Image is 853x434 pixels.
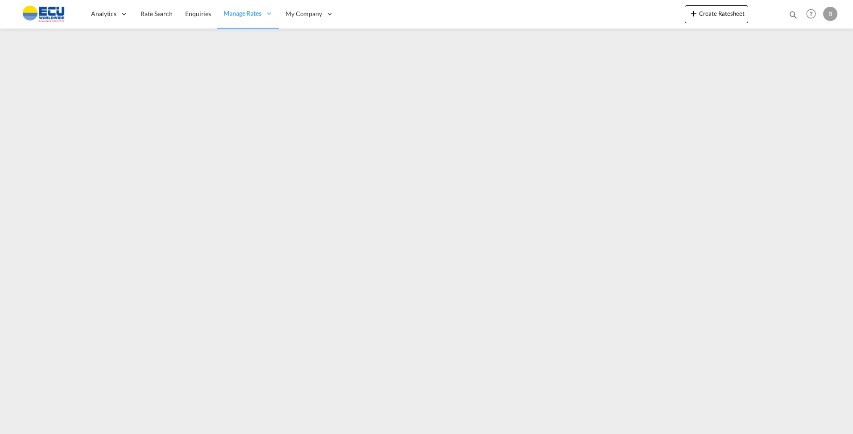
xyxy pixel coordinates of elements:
div: Help [803,6,823,22]
span: Analytics [91,9,116,18]
div: B [823,7,837,21]
md-icon: icon-plus 400-fg [688,8,699,19]
md-icon: icon-magnify [788,10,798,20]
button: icon-plus 400-fgCreate Ratesheet [685,5,748,23]
span: Enquiries [185,10,211,17]
span: Manage Rates [224,9,261,18]
span: Rate Search [141,10,173,17]
span: My Company [286,9,322,18]
div: icon-magnify [788,10,798,23]
span: Help [803,6,819,21]
img: 6cccb1402a9411edb762cf9624ab9cda.png [13,4,74,24]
